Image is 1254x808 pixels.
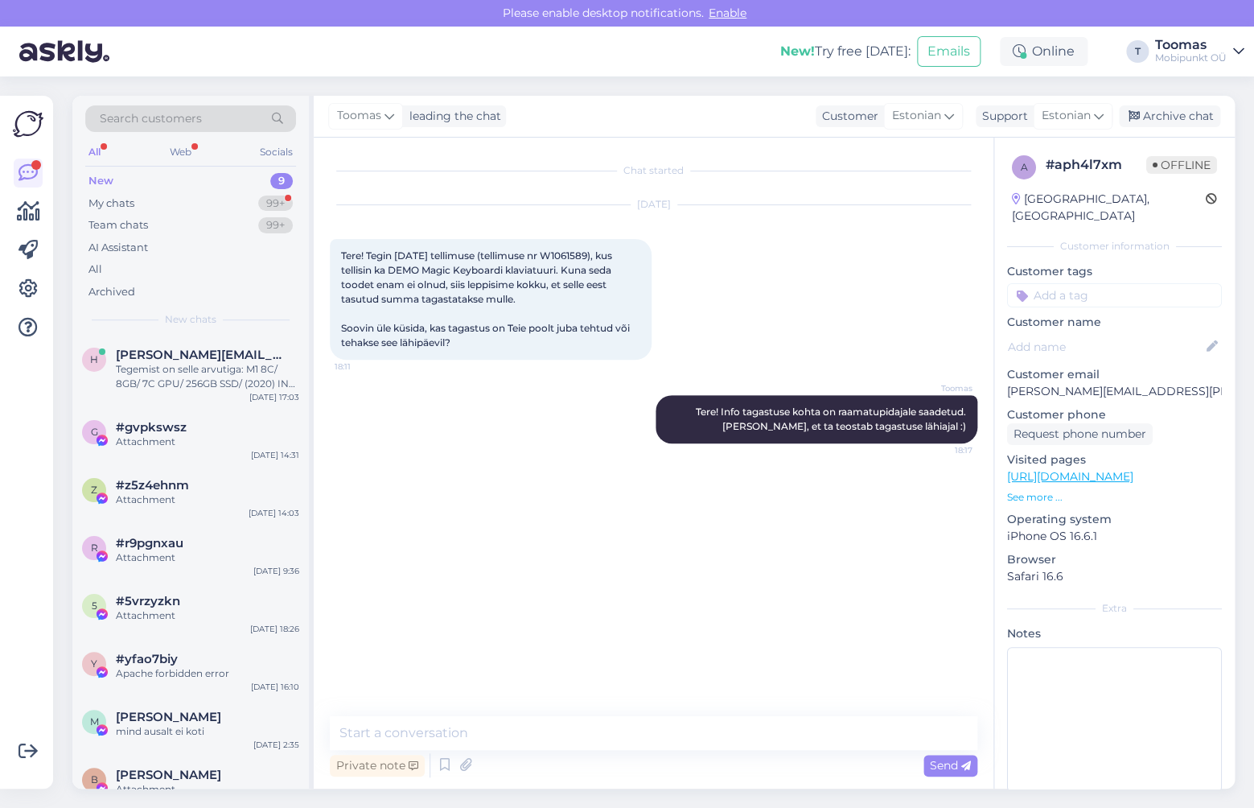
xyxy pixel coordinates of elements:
[258,196,293,212] div: 99+
[1021,161,1028,173] span: a
[816,108,878,125] div: Customer
[116,666,299,681] div: Apache forbidden error
[257,142,296,163] div: Socials
[91,426,98,438] span: g
[1007,314,1222,331] p: Customer name
[1007,263,1222,280] p: Customer tags
[1007,423,1153,445] div: Request phone number
[249,391,299,403] div: [DATE] 17:03
[341,249,632,348] span: Tere! Tegin [DATE] tellimuse (tellimuse nr W1061589), kus tellisin ka DEMO Magic Keyboardi klavia...
[1007,528,1222,545] p: iPhone OS 16.6.1
[88,284,135,300] div: Archived
[90,715,99,728] span: M
[116,362,299,391] div: Tegemist on selle arvutiga: M1 8C/ 8GB/ 7C GPU/ 256GB SSD/ (2020) INT · Space Gray / Grade C
[116,594,180,608] span: #5vrzyzkn
[91,658,97,670] span: y
[917,36,981,67] button: Emails
[91,542,98,554] span: r
[1119,105,1220,127] div: Archive chat
[91,773,98,785] span: В
[90,353,98,365] span: h
[976,108,1028,125] div: Support
[88,262,102,278] div: All
[116,710,221,724] span: Martin Laandu
[892,107,941,125] span: Estonian
[116,782,299,797] div: Attachment
[88,217,148,233] div: Team chats
[1042,107,1091,125] span: Estonian
[704,6,751,20] span: Enable
[1155,39,1244,64] a: ToomasMobipunkt OÜ
[1007,625,1222,642] p: Notes
[780,43,815,59] b: New!
[912,444,972,456] span: 18:17
[1007,451,1222,468] p: Visited pages
[1007,406,1222,423] p: Customer phone
[1012,191,1206,225] div: [GEOGRAPHIC_DATA], [GEOGRAPHIC_DATA]
[116,435,299,449] div: Attachment
[88,240,148,256] div: AI Assistant
[330,163,977,178] div: Chat started
[258,217,293,233] div: 99+
[249,507,299,519] div: [DATE] 14:03
[403,108,501,125] div: leading the chat
[1007,568,1222,585] p: Safari 16.6
[116,550,299,565] div: Attachment
[1046,155,1146,175] div: # aph4l7xm
[1008,338,1203,356] input: Add name
[100,110,202,127] span: Search customers
[1007,551,1222,568] p: Browser
[250,623,299,635] div: [DATE] 18:26
[167,142,195,163] div: Web
[13,109,43,139] img: Askly Logo
[1146,156,1217,174] span: Offline
[780,42,911,61] div: Try free [DATE]:
[1007,283,1222,307] input: Add a tag
[253,739,299,751] div: [DATE] 2:35
[116,420,187,435] span: #gvpkswsz
[116,493,299,507] div: Attachment
[330,755,425,777] div: Private note
[1007,469,1133,484] a: [URL][DOMAIN_NAME]
[337,107,381,125] span: Toomas
[165,312,216,327] span: New chats
[330,197,977,212] div: [DATE]
[116,536,183,550] span: #r9pgnxau
[91,484,97,496] span: z
[1000,37,1087,66] div: Online
[116,652,178,666] span: #yfao7biy
[116,348,283,362] span: hanna.seedur@gmail.com
[253,565,299,577] div: [DATE] 9:36
[1007,383,1222,400] p: [PERSON_NAME][EMAIL_ADDRESS][PERSON_NAME][DOMAIN_NAME]
[930,758,971,773] span: Send
[912,382,972,394] span: Toomas
[92,600,97,612] span: 5
[85,142,104,163] div: All
[1007,601,1222,616] div: Extra
[116,768,221,782] span: Вадим Св
[88,173,113,189] div: New
[1007,366,1222,383] p: Customer email
[1007,511,1222,528] p: Operating system
[1007,239,1222,254] div: Customer information
[88,196,134,212] div: My chats
[1155,52,1227,64] div: Mobipunkt OÜ
[335,361,395,373] span: 18:11
[251,681,299,693] div: [DATE] 16:10
[251,449,299,461] div: [DATE] 14:31
[696,406,968,432] span: Tere! Info tagastuse kohta on raamatupidajale saadetud. [PERSON_NAME], et ta teostab tagastuse lä...
[270,173,293,189] div: 9
[116,608,299,623] div: Attachment
[116,478,189,493] span: #z5z4ehnm
[1007,490,1222,505] p: See more ...
[1155,39,1227,52] div: Toomas
[1126,40,1149,63] div: T
[116,724,299,739] div: mind ausalt ei koti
